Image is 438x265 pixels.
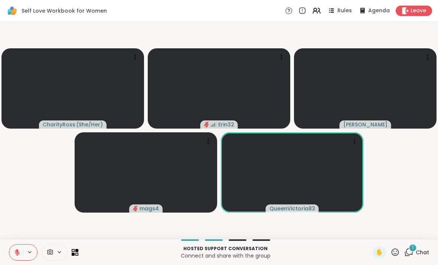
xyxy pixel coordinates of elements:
span: Erin32 [218,121,234,128]
span: CharityRoss [43,121,75,128]
span: audio-muted [204,122,209,127]
span: ✋ [376,248,383,257]
span: mags4 [140,205,159,212]
p: Connect and share with the group [83,252,368,259]
span: ( She/Her ) [76,121,103,128]
span: 1 [412,245,414,251]
img: ShareWell Logomark [6,4,19,17]
span: audio-muted [133,206,138,211]
p: Hosted support conversation [83,245,368,252]
span: [PERSON_NAME] [343,121,388,128]
span: Chat [416,249,429,256]
span: Leave [411,7,426,14]
span: QueenVictoria83 [269,205,315,212]
span: Rules [337,7,352,14]
span: Agenda [368,7,390,14]
span: Self Love Workbook for Women [22,7,107,14]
